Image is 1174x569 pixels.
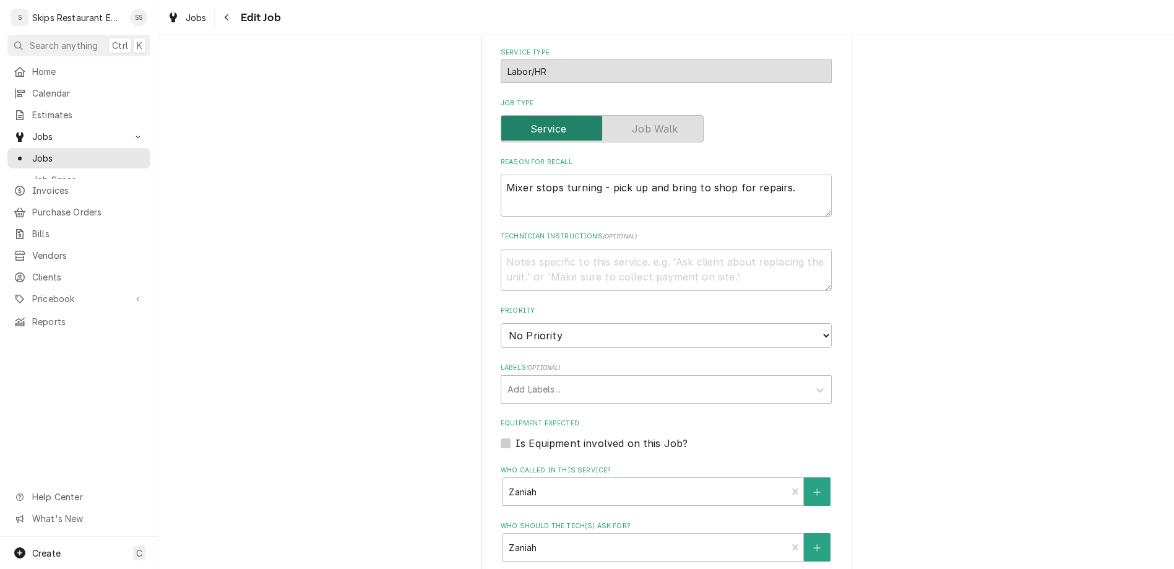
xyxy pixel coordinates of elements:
[813,544,821,552] svg: Create New Contact
[501,59,832,83] div: Labor/HR
[32,512,143,525] span: What's New
[32,173,144,186] span: Job Series
[32,130,126,143] span: Jobs
[501,175,832,217] textarea: Mixer stops turning - pick up and bring to shop for repairs.
[804,477,830,506] button: Create New Contact
[501,157,832,216] div: Reason For Recall
[501,48,832,83] div: Service Type
[32,108,144,121] span: Estimates
[7,267,150,287] a: Clients
[501,521,832,531] label: Who should the tech(s) ask for?
[7,202,150,222] a: Purchase Orders
[501,98,832,108] label: Job Type
[30,39,98,52] span: Search anything
[7,311,150,332] a: Reports
[130,9,147,26] div: SS
[32,65,144,78] span: Home
[501,419,832,450] div: Equipment Expected
[7,508,150,529] a: Go to What's New
[7,487,150,507] a: Go to Help Center
[7,148,150,168] a: Jobs
[130,9,147,26] div: Shan Skipper's Avatar
[32,249,144,262] span: Vendors
[32,206,144,219] span: Purchase Orders
[7,105,150,125] a: Estimates
[32,11,123,24] div: Skips Restaurant Equipment
[32,292,126,305] span: Pricebook
[501,98,832,142] div: Job Type
[526,364,561,371] span: ( optional )
[501,157,832,167] label: Reason For Recall
[501,466,832,476] label: Who called in this service?
[804,533,830,562] button: Create New Contact
[501,363,832,403] div: Labels
[112,39,128,52] span: Ctrl
[32,315,144,328] span: Reports
[501,363,832,373] label: Labels
[813,488,821,497] svg: Create New Contact
[501,232,832,290] div: Technician Instructions
[136,547,142,560] span: C
[237,9,281,26] span: Edit Job
[32,184,144,197] span: Invoices
[7,35,150,56] button: Search anythingCtrlK
[162,7,212,28] a: Jobs
[516,436,688,451] label: Is Equipment involved on this Job?
[186,11,207,24] span: Jobs
[501,306,832,347] div: Priority
[7,83,150,103] a: Calendar
[7,180,150,201] a: Invoices
[501,48,832,58] label: Service Type
[501,306,832,316] label: Priority
[7,245,150,266] a: Vendors
[603,233,637,240] span: ( optional )
[137,39,142,52] span: K
[32,490,143,503] span: Help Center
[32,152,144,165] span: Jobs
[501,115,832,142] div: Service
[501,419,832,428] label: Equipment Expected
[501,466,832,506] div: Who called in this service?
[501,232,832,241] label: Technician Instructions
[32,548,61,558] span: Create
[7,170,150,190] a: Job Series
[7,224,150,244] a: Bills
[7,126,150,147] a: Go to Jobs
[11,9,28,26] div: S
[217,7,237,27] button: Navigate back
[32,227,144,240] span: Bills
[32,271,144,284] span: Clients
[7,289,150,309] a: Go to Pricebook
[7,61,150,82] a: Home
[32,87,144,100] span: Calendar
[501,521,832,562] div: Who should the tech(s) ask for?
